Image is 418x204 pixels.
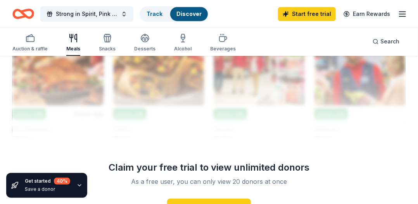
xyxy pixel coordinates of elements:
button: Meals [66,30,80,56]
span: Search [380,37,399,46]
div: Meals [66,46,80,52]
span: Strong in Spirit, Pink at Heart [56,9,118,19]
div: Claim your free trial to view unlimited donors [97,161,321,174]
button: Strong in Spirit, Pink at Heart [40,6,133,22]
a: Home [12,5,34,23]
button: Search [366,34,406,49]
div: Beverages [210,46,236,52]
button: TrackDiscover [140,6,209,22]
a: Start free trial [278,7,336,21]
div: Get started [25,178,70,185]
button: Snacks [99,30,116,56]
div: As a free user, you can only view 20 donors at once [107,177,311,186]
a: Discover [176,10,202,17]
button: Beverages [210,30,236,56]
button: Alcohol [174,30,192,56]
div: Alcohol [174,46,192,52]
div: Save a donor [25,186,70,192]
a: Earn Rewards [339,7,395,21]
div: Desserts [134,46,155,52]
div: 40 % [54,178,70,185]
div: Snacks [99,46,116,52]
button: Desserts [134,30,155,56]
a: Track [147,10,162,17]
div: Auction & raffle [12,46,48,52]
button: Auction & raffle [12,30,48,56]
